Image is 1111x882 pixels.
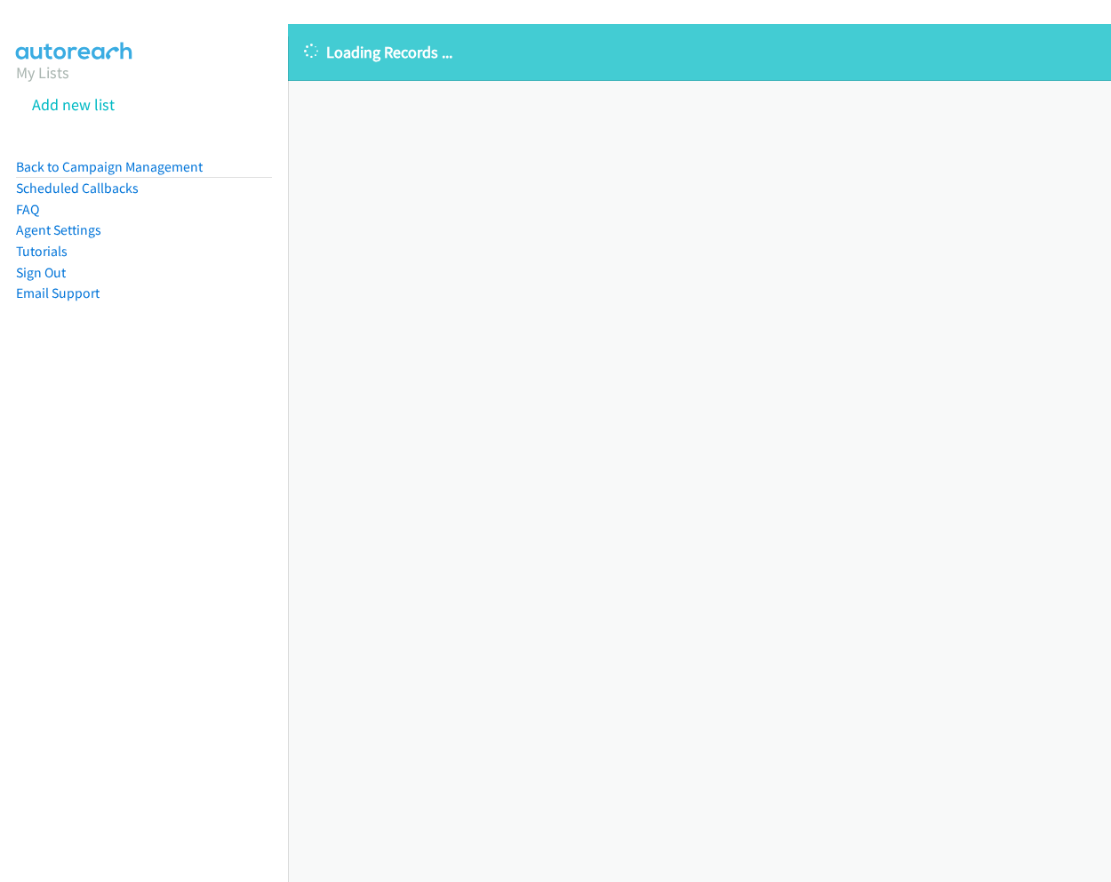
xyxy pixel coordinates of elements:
a: Add new list [32,94,115,115]
p: Loading Records ... [304,40,1095,64]
a: Tutorials [16,243,68,260]
a: FAQ [16,201,39,218]
a: Sign Out [16,264,66,281]
a: Scheduled Callbacks [16,180,139,196]
a: Back to Campaign Management [16,158,203,175]
a: Email Support [16,285,100,301]
a: Agent Settings [16,221,101,238]
a: My Lists [16,62,69,83]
